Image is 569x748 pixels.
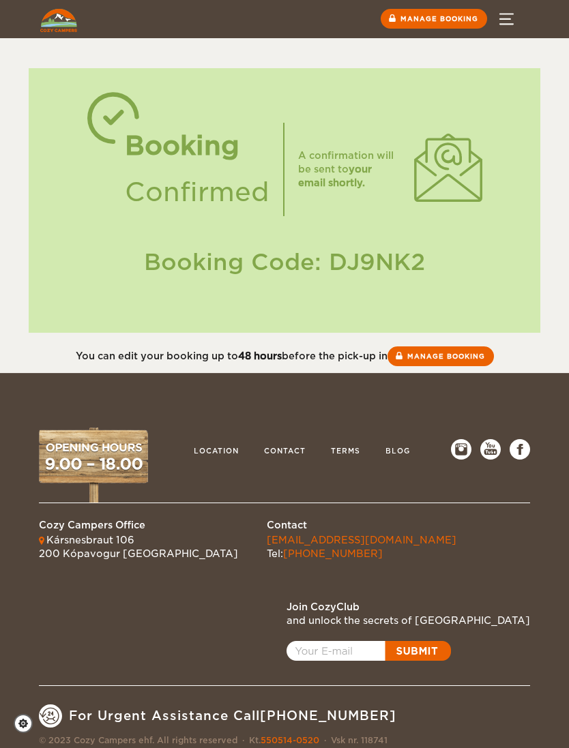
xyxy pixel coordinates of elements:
img: Cozy Campers [40,9,77,32]
div: Booking [125,123,269,169]
a: [PHONE_NUMBER] [260,708,396,723]
span: For Urgent Assistance Call [69,707,396,725]
a: [EMAIL_ADDRESS][DOMAIN_NAME] [267,535,456,545]
a: Manage booking [388,346,494,366]
div: Kársnesbraut 106 200 Kópavogur [GEOGRAPHIC_DATA] [39,533,238,560]
a: Manage booking [381,9,487,29]
div: A confirmation will be sent to [298,149,400,190]
div: © 2023 Cozy Campers ehf. All rights reserved Kt. Vsk nr. 118741 [39,734,530,746]
div: and unlock the secrets of [GEOGRAPHIC_DATA] [287,614,530,627]
div: Cozy Campers Office [39,518,238,532]
div: Confirmed [125,169,269,215]
div: Tel: [267,533,456,560]
a: 550514-0520 [261,735,319,745]
strong: 48 hours [238,350,282,361]
div: Booking Code: DJ9NK2 [42,246,527,278]
a: Open popup [287,641,451,661]
a: Contact [257,439,312,465]
a: Blog [379,439,417,465]
a: [PHONE_NUMBER] [283,548,383,559]
div: Join CozyClub [287,600,530,614]
div: Contact [267,518,456,532]
a: Location [187,439,246,465]
a: Cookie settings [14,714,42,733]
a: Terms [324,439,367,465]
